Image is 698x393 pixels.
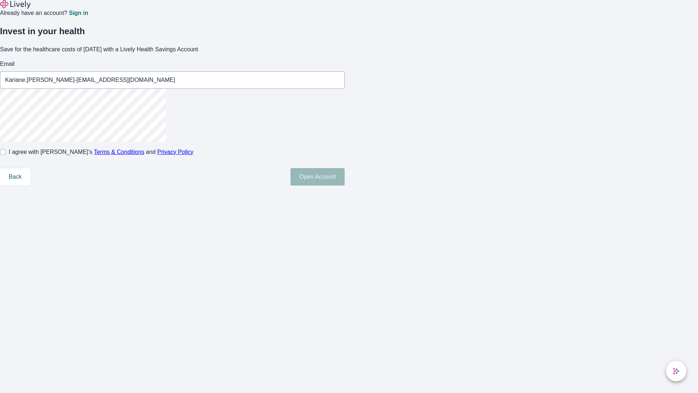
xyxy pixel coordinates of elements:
[9,148,193,156] span: I agree with [PERSON_NAME]’s and
[94,149,144,155] a: Terms & Conditions
[673,368,680,375] svg: Lively AI Assistant
[157,149,194,155] a: Privacy Policy
[69,10,88,16] a: Sign in
[666,361,686,381] button: chat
